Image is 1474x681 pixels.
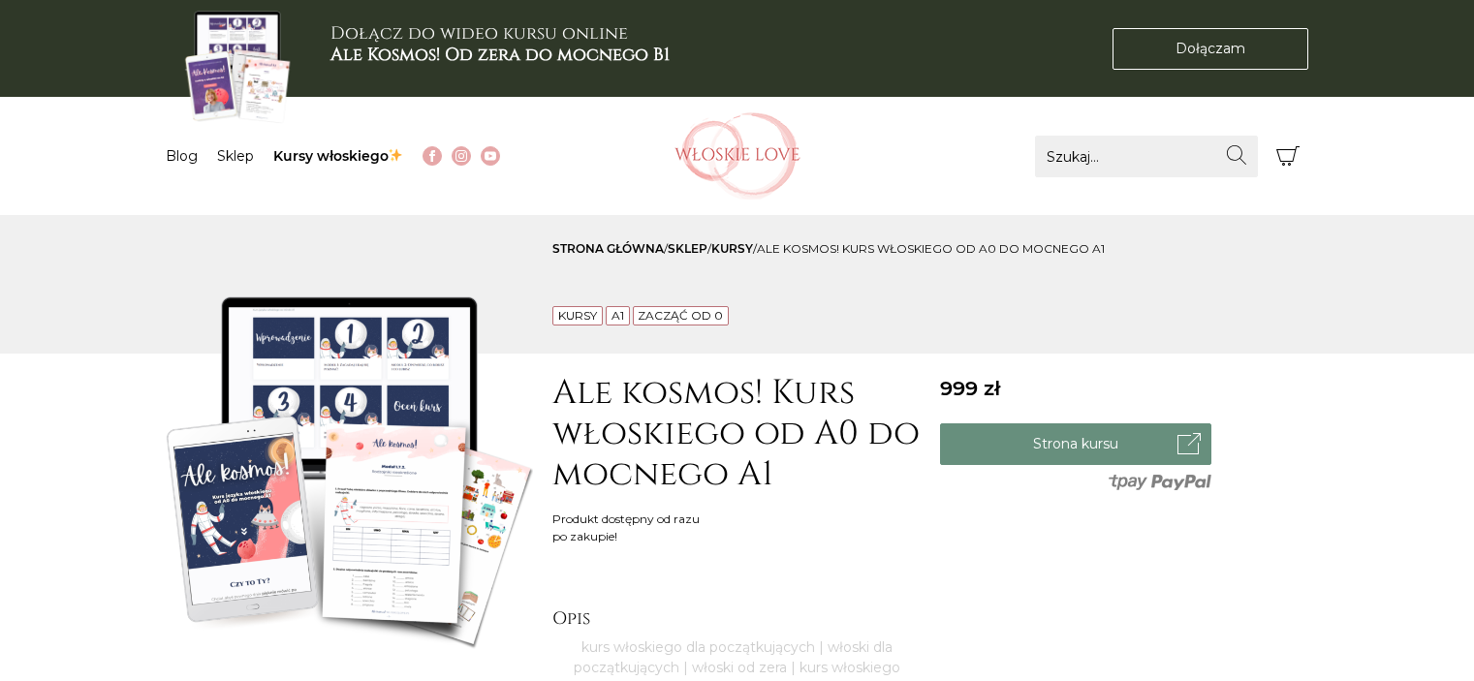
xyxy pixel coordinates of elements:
[1113,28,1308,70] a: Dołączam
[940,423,1211,465] a: Strona kursu
[612,308,624,323] a: A1
[558,308,597,323] a: Kursy
[668,241,707,256] a: sklep
[757,241,1105,256] span: Ale kosmos! Kurs włoskiego od A0 do mocnego A1
[1268,136,1309,177] button: Koszyk
[711,241,753,256] a: Kursy
[273,147,404,165] a: Kursy włoskiego
[1035,136,1258,177] input: Szukaj...
[330,23,670,65] h3: Dołącz do wideo kursu online
[166,147,198,165] a: Blog
[674,112,800,200] img: Włoskielove
[940,376,1000,400] span: 999
[638,308,723,323] a: Zacząć od 0
[330,43,670,67] b: Ale Kosmos! Od zera do mocnego B1
[552,241,664,256] a: Strona główna
[1176,39,1245,59] span: Dołączam
[552,373,921,495] h1: Ale kosmos! Kurs włoskiego od A0 do mocnego A1
[389,148,402,162] img: ✨
[552,511,700,545] div: Produkt dostępny od razu po zakupie!
[552,241,1105,256] span: / / /
[217,147,254,165] a: Sklep
[552,608,921,630] h2: Opis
